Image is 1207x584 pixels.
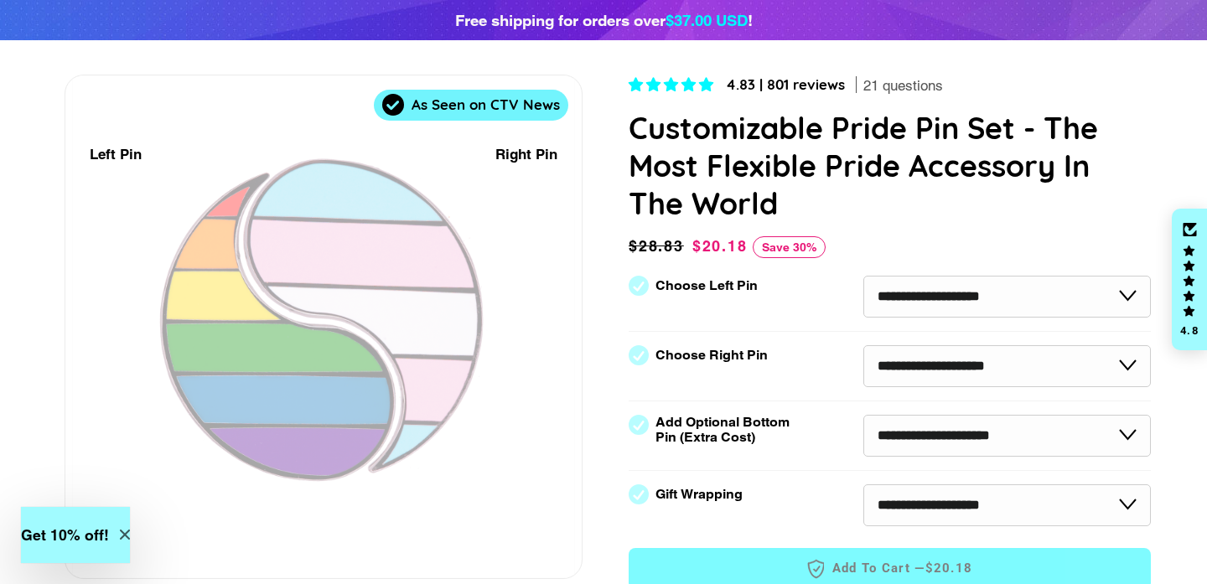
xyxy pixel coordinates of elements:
[629,235,688,258] span: $28.83
[666,11,748,29] span: $37.00 USD
[863,76,943,96] span: 21 questions
[65,75,582,578] div: 1 / 9
[753,236,826,258] span: Save 30%
[1179,325,1199,336] div: 4.8
[629,109,1151,222] h1: Customizable Pride Pin Set - The Most Flexible Pride Accessory In The World
[655,487,743,502] label: Gift Wrapping
[692,237,748,255] span: $20.18
[655,278,758,293] label: Choose Left Pin
[654,558,1126,580] span: Add to Cart —
[495,143,557,166] div: Right Pin
[655,415,796,445] label: Add Optional Bottom Pin (Extra Cost)
[629,76,717,93] span: 4.83 stars
[1172,209,1207,351] div: Click to open Judge.me floating reviews tab
[925,560,973,577] span: $20.18
[726,75,845,93] span: 4.83 | 801 reviews
[455,8,753,32] div: Free shipping for orders over !
[655,348,768,363] label: Choose Right Pin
